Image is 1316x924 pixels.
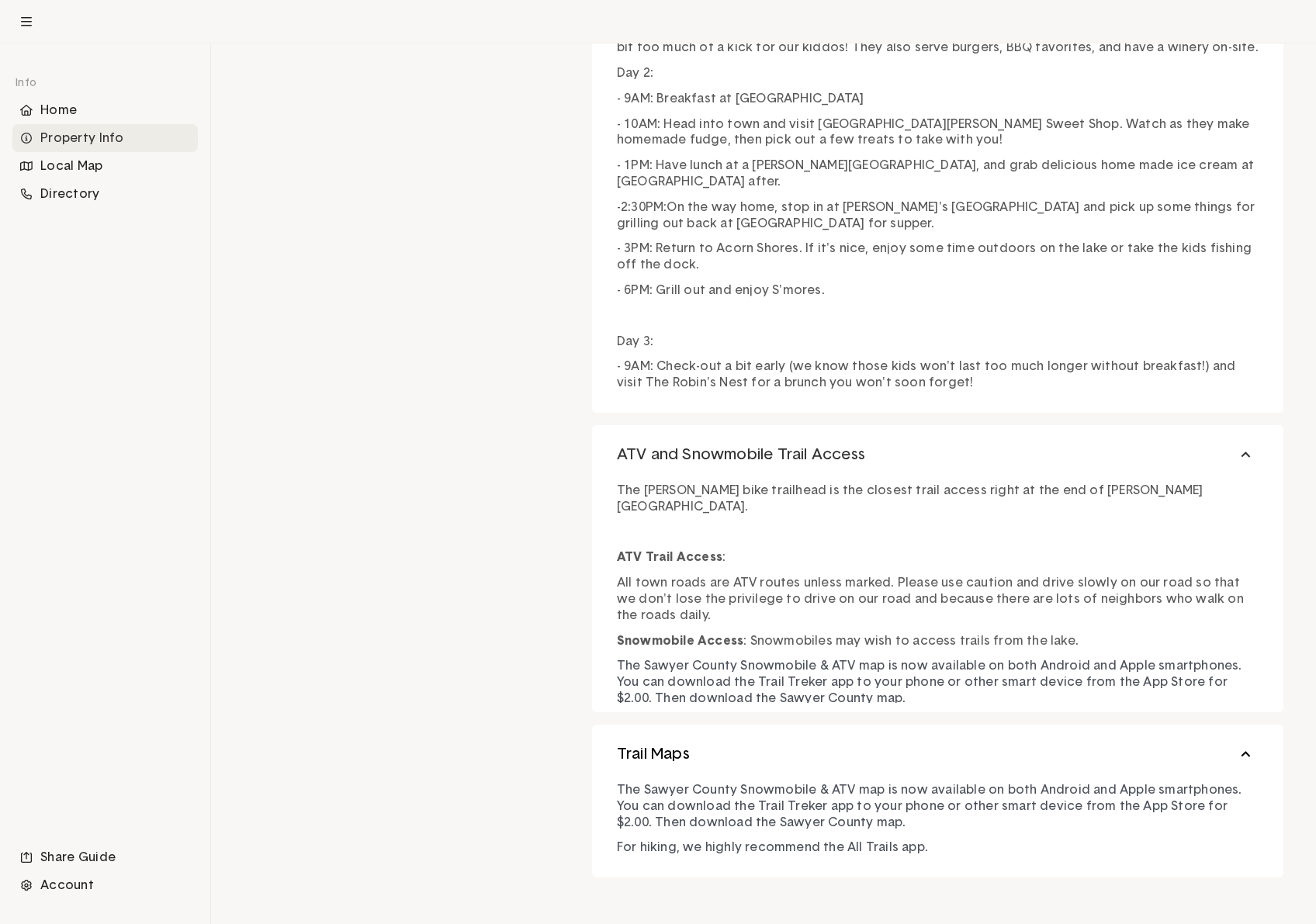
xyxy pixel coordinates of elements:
[617,65,1259,81] p: Day 2:
[12,152,198,180] li: Navigation item
[617,633,1259,649] p: : Snowmobiles may wish to access trails from the lake.
[617,91,1259,107] p: - 9AM: Breakfast at [GEOGRAPHIC_DATA]
[12,124,198,152] div: Property Info
[617,334,1259,350] p: Day 3:
[617,575,1259,623] p: All town roads are ATV routes unless marked. Please use caution and drive slowly on our road so t...
[12,871,198,899] div: Account
[12,124,198,152] li: Navigation item
[12,180,198,208] li: Navigation item
[592,725,1283,784] button: Trail Maps
[12,152,198,180] div: Local Map
[12,843,198,871] li: Navigation item
[617,841,928,853] span: For hiking, we highly recommend the All Trails app.
[617,744,690,764] span: Trail Maps
[617,445,865,465] span: ATV and Snowmobile Trail Access
[617,157,1259,190] p: - 1PM: Have lunch at a [PERSON_NAME][GEOGRAPHIC_DATA], and grab delicious home made ice cream at ...
[617,282,1259,299] p: - 6PM: Grill out and enjoy S'mores.
[12,871,198,899] li: Navigation item
[12,96,198,124] li: Navigation item
[617,241,1259,273] p: - 3PM: Return to Acorn Shores. If it's nice, enjoy some time outdoors on the lake or take the kid...
[12,843,198,871] div: Share Guide
[617,201,1259,230] span: On the way home, stop in at [PERSON_NAME]'s [GEOGRAPHIC_DATA] and pick up some things for grillin...
[617,116,1259,149] p: - 10AM: Head into town and visit [GEOGRAPHIC_DATA][PERSON_NAME] Sweet Shop. Watch as they make ho...
[617,784,1245,829] span: The Sawyer County Snowmobile & ATV map is now available on both Android and Apple smartphones. Yo...
[12,180,198,208] div: Directory
[617,549,1259,566] p: :
[617,659,1245,704] span: The Sawyer County Snowmobile & ATV map is now available on both Android and Apple smartphones. Yo...
[12,96,198,124] div: Home
[617,635,743,647] strong: Snowmobile Access
[592,425,1283,484] button: ATV and Snowmobile Trail Access
[617,483,1259,515] p: The [PERSON_NAME] bike trailhead is the closest trail access right at the end of [PERSON_NAME][GE...
[617,551,722,563] strong: ATV Trail Access
[617,358,1259,391] p: - 9AM: Check-out a bit early (we know those kids won't last too much longer without breakfast!) a...
[617,199,1259,232] p: -2:30PM:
